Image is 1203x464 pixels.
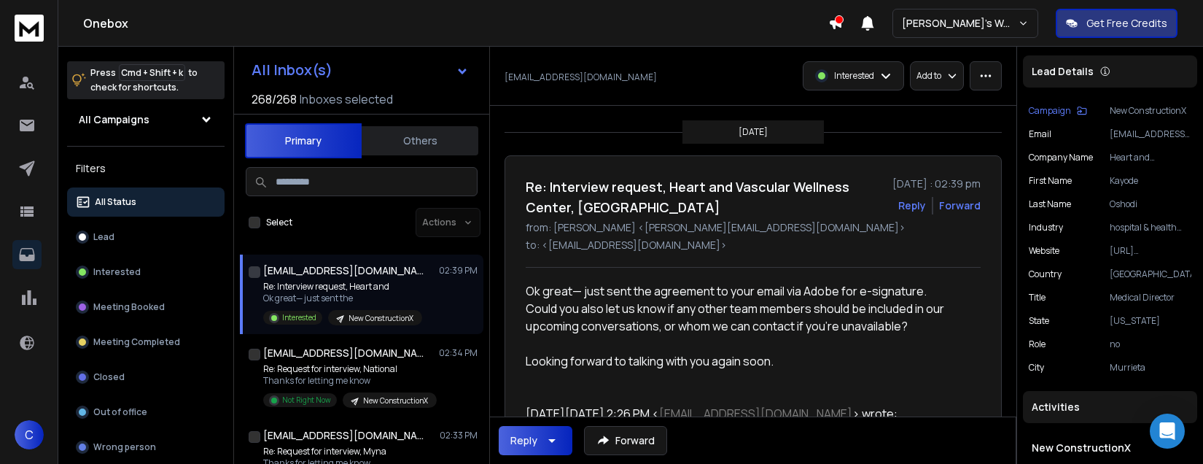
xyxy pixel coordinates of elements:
[67,158,225,179] h3: Filters
[1110,315,1191,327] p: [US_STATE]
[79,112,149,127] h1: All Campaigns
[67,293,225,322] button: Meeting Booked
[898,198,926,213] button: Reply
[1110,268,1191,280] p: [GEOGRAPHIC_DATA]
[505,71,657,83] p: [EMAIL_ADDRESS][DOMAIN_NAME]
[93,266,141,278] p: Interested
[93,371,125,383] p: Closed
[1029,152,1093,163] p: Company Name
[83,15,828,32] h1: Onebox
[440,430,478,441] p: 02:33 PM
[67,258,225,287] button: Interested
[67,433,225,462] button: Wrong person
[1029,362,1044,374] p: City
[892,177,981,191] p: [DATE] : 02:39 pm
[1029,105,1087,117] button: Campaign
[439,347,478,359] p: 02:34 PM
[266,217,292,228] label: Select
[90,66,198,95] p: Press to check for shortcuts.
[526,282,951,335] div: Ok great— just sent the agreement to your email via Adobe for e-signature. Could you also let us ...
[916,70,941,82] p: Add to
[1110,292,1191,303] p: Medical Director
[349,313,413,324] p: New ConstructionX
[1110,128,1191,140] p: [EMAIL_ADDRESS][DOMAIN_NAME]
[263,281,422,293] p: Re: Interview request, Heart and
[1032,64,1094,79] p: Lead Details
[245,123,362,158] button: Primary
[93,301,165,313] p: Meeting Booked
[1029,245,1059,257] p: website
[263,428,424,443] h1: [EMAIL_ADDRESS][DOMAIN_NAME]
[263,375,437,387] p: Thanks for letting me know
[1110,152,1191,163] p: Heart and [GEOGRAPHIC_DATA], [GEOGRAPHIC_DATA]
[15,420,44,449] button: C
[263,346,424,360] h1: [EMAIL_ADDRESS][DOMAIN_NAME]
[526,405,951,422] div: [DATE][DATE] 2:26 PM < > wrote:
[739,126,768,138] p: [DATE]
[67,398,225,427] button: Out of office
[526,238,981,252] p: to: <[EMAIL_ADDRESS][DOMAIN_NAME]>
[1150,414,1185,449] div: Open Intercom Messenger
[510,433,537,448] div: Reply
[1110,105,1191,117] p: New ConstructionX
[499,426,572,455] button: Reply
[1029,105,1071,117] p: Campaign
[95,196,136,208] p: All Status
[1029,128,1051,140] p: Email
[67,363,225,392] button: Closed
[939,198,981,213] div: Forward
[1086,16,1167,31] p: Get Free Credits
[526,352,951,370] div: Looking forward to talking with you again soon.
[1029,339,1046,350] p: role
[1110,198,1191,210] p: Oshodi
[93,441,156,453] p: Wrong person
[67,187,225,217] button: All Status
[1110,339,1191,350] p: no
[93,406,147,418] p: Out of office
[1032,441,1188,455] h1: New ConstructionX
[1029,268,1062,280] p: Country
[834,70,874,82] p: Interested
[439,265,478,277] p: 02:39 PM
[93,336,180,348] p: Meeting Completed
[282,395,331,406] p: Not Right Now
[67,105,225,134] button: All Campaigns
[584,426,667,455] button: Forward
[1110,362,1191,374] p: Murrieta
[1023,391,1197,423] div: Activities
[282,312,316,323] p: Interested
[1029,315,1049,327] p: State
[93,231,114,243] p: Lead
[67,328,225,357] button: Meeting Completed
[1110,222,1191,233] p: hospital & health care
[363,395,428,406] p: New ConstructionX
[659,406,852,422] a: [EMAIL_ADDRESS][DOMAIN_NAME]
[119,64,185,81] span: Cmd + Shift + k
[300,90,393,108] h3: Inboxes selected
[263,293,422,304] p: Ok great— just sent the
[1110,175,1191,187] p: Kayode
[263,446,437,457] p: Re: Request for interview, Myna
[362,125,478,157] button: Others
[1029,222,1063,233] p: industry
[252,63,332,77] h1: All Inbox(s)
[252,90,297,108] span: 268 / 268
[902,16,1018,31] p: [PERSON_NAME]'s Workspace
[1056,9,1177,38] button: Get Free Credits
[67,223,225,252] button: Lead
[526,177,884,217] h1: Re: Interview request, Heart and Vascular Wellness Center, [GEOGRAPHIC_DATA]
[1029,175,1072,187] p: First Name
[1029,198,1071,210] p: Last Name
[263,363,437,375] p: Re: Request for interview, National
[1110,245,1191,257] p: [URL][DOMAIN_NAME]
[263,263,424,278] h1: [EMAIL_ADDRESS][DOMAIN_NAME]
[1029,292,1046,303] p: title
[15,15,44,42] img: logo
[526,220,981,235] p: from: [PERSON_NAME] <[PERSON_NAME][EMAIL_ADDRESS][DOMAIN_NAME]>
[240,55,480,85] button: All Inbox(s)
